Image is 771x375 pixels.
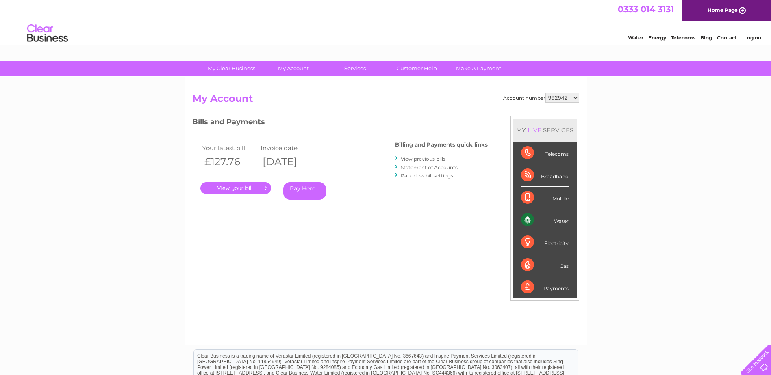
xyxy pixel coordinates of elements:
[503,93,579,103] div: Account number
[700,34,712,41] a: Blog
[717,34,737,41] a: Contact
[526,126,543,134] div: LIVE
[321,61,389,76] a: Services
[283,182,326,200] a: Pay Here
[401,172,453,179] a: Paperless bill settings
[671,34,695,41] a: Telecoms
[395,142,488,148] h4: Billing and Payments quick links
[401,164,458,170] a: Statement of Accounts
[521,231,569,254] div: Electricity
[521,276,569,298] div: Payments
[513,119,577,142] div: MY SERVICES
[648,34,666,41] a: Energy
[618,4,674,14] a: 0333 014 3131
[744,34,763,41] a: Log out
[521,142,569,164] div: Telecoms
[401,156,445,162] a: View previous bills
[200,153,259,170] th: £127.76
[260,61,327,76] a: My Account
[192,116,488,130] h3: Bills and Payments
[521,187,569,209] div: Mobile
[198,61,265,76] a: My Clear Business
[27,21,68,46] img: logo.png
[258,142,317,153] td: Invoice date
[445,61,512,76] a: Make A Payment
[521,209,569,231] div: Water
[628,34,643,41] a: Water
[192,93,579,108] h2: My Account
[194,4,578,39] div: Clear Business is a trading name of Verastar Limited (registered in [GEOGRAPHIC_DATA] No. 3667643...
[200,142,259,153] td: Your latest bill
[258,153,317,170] th: [DATE]
[521,254,569,276] div: Gas
[200,182,271,194] a: .
[383,61,450,76] a: Customer Help
[521,164,569,187] div: Broadband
